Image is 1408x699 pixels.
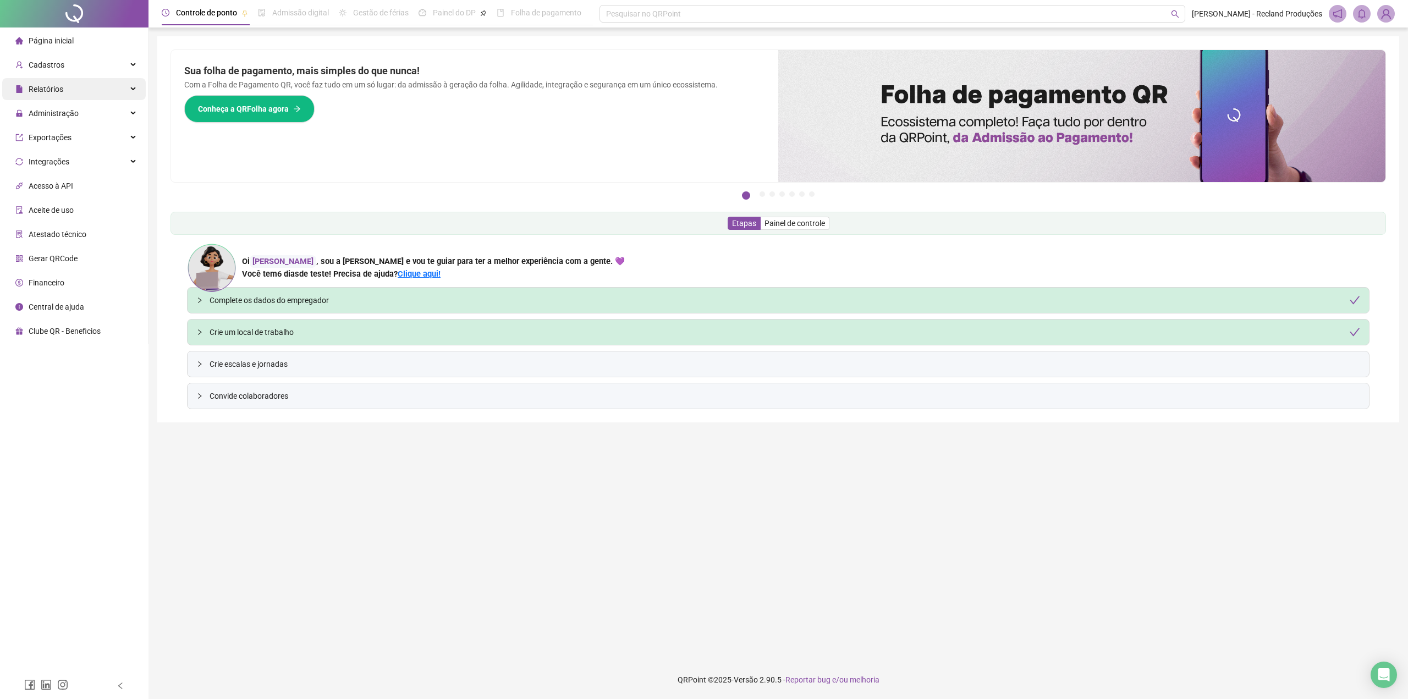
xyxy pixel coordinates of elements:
h2: Sua folha de pagamento, mais simples do que nunca! [184,63,765,79]
span: info-circle [15,303,23,311]
span: Aceite de uso [29,206,74,214]
span: pushpin [241,10,248,16]
span: Acesso à API [29,181,73,190]
span: user-add [15,61,23,69]
span: Conheça a QRFolha agora [198,103,289,115]
button: Conheça a QRFolha agora [184,95,315,123]
span: clock-circle [162,9,169,16]
span: sync [15,158,23,166]
span: Gerar QRCode [29,254,78,263]
div: Complete os dados do empregador [210,294,1360,306]
span: [PERSON_NAME] - Recland Produções [1192,8,1322,20]
button: 6 [799,191,805,197]
div: Crie escalas e jornadas [188,351,1369,377]
button: 1 [742,191,750,200]
div: Crie um local de trabalho [210,326,1360,338]
span: search [1171,10,1179,18]
span: Folha de pagamento [511,8,581,17]
span: audit [15,206,23,214]
span: home [15,37,23,45]
div: Crie um local de trabalhocheck [188,320,1369,345]
span: sun [339,9,346,16]
button: 2 [760,191,765,197]
span: Integrações [29,157,69,166]
span: instagram [57,679,68,690]
span: Cadastros [29,60,64,69]
span: gift [15,327,23,335]
span: Clube QR - Beneficios [29,327,101,335]
div: Oi , sou a [PERSON_NAME] e vou te guiar para ter a melhor experiência com a gente. 💜 [242,255,625,268]
span: bell [1357,9,1367,19]
span: check [1349,295,1360,306]
span: Etapas [732,219,756,228]
div: Open Intercom Messenger [1371,662,1397,688]
p: Com a Folha de Pagamento QR, você faz tudo em um só lugar: da admissão à geração da folha. Agilid... [184,79,765,91]
span: Relatórios [29,85,63,93]
span: pushpin [480,10,487,16]
img: banner%2F8d14a306-6205-4263-8e5b-06e9a85ad873.png [778,50,1385,182]
span: lock [15,109,23,117]
button: 7 [809,191,815,197]
span: de teste! Precisa de ajuda? [299,269,398,279]
span: facebook [24,679,35,690]
span: Administração [29,109,79,118]
span: dashboard [419,9,426,16]
span: api [15,182,23,190]
div: Complete os dados do empregadorcheck [188,288,1369,313]
span: arrow-right [293,105,301,113]
button: 4 [779,191,785,197]
span: check [1349,327,1360,338]
span: linkedin [41,679,52,690]
span: Página inicial [29,36,74,45]
span: collapsed [196,297,203,304]
span: file-done [258,9,266,16]
footer: QRPoint © 2025 - 2.90.5 - [148,661,1408,699]
span: Reportar bug e/ou melhoria [785,675,879,684]
span: Você tem [242,269,277,279]
div: Convide colaboradores [188,383,1369,409]
span: Atestado técnico [29,230,86,239]
span: Painel do DP [433,8,476,17]
span: collapsed [196,393,203,399]
span: qrcode [15,255,23,262]
span: dias [284,269,299,279]
span: Painel de controle [765,219,825,228]
span: Convide colaboradores [210,390,1360,402]
span: Gestão de férias [353,8,409,17]
span: solution [15,230,23,238]
button: 3 [769,191,775,197]
span: Controle de ponto [176,8,237,17]
span: collapsed [196,361,203,367]
span: Exportações [29,133,71,142]
span: dollar [15,279,23,287]
span: collapsed [196,329,203,335]
img: 94347 [1378,5,1394,22]
span: 6 [277,269,299,279]
span: Central de ajuda [29,302,84,311]
span: left [117,682,124,690]
span: file [15,85,23,93]
div: [PERSON_NAME] [250,255,316,268]
span: export [15,134,23,141]
span: Financeiro [29,278,64,287]
a: Clique aqui! [398,269,441,279]
img: ana-icon.cad42e3e8b8746aecfa2.png [187,243,237,293]
span: Admissão digital [272,8,329,17]
span: Versão [734,675,758,684]
span: Crie escalas e jornadas [210,358,1360,370]
button: 5 [789,191,795,197]
span: notification [1333,9,1343,19]
span: book [497,9,504,16]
